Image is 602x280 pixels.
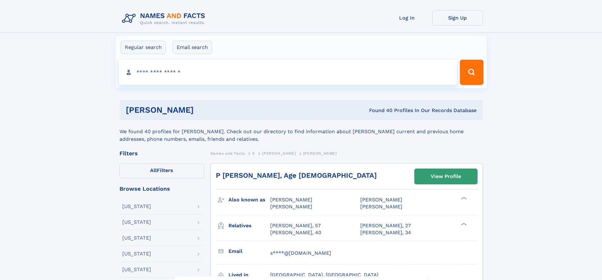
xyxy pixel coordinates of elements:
[119,163,204,178] label: Filters
[122,267,151,272] div: [US_STATE]
[262,149,296,157] a: [PERSON_NAME]
[459,196,467,200] div: ❯
[228,220,270,231] h3: Relatives
[360,204,402,210] span: [PERSON_NAME]
[119,60,457,85] input: search input
[119,151,204,156] div: Filters
[270,222,321,229] a: [PERSON_NAME], 57
[122,220,151,225] div: [US_STATE]
[360,222,411,229] a: [PERSON_NAME], 27
[360,197,402,203] span: [PERSON_NAME]
[252,151,255,156] span: S
[270,229,321,236] a: [PERSON_NAME], 40
[119,186,204,192] div: Browse Locations
[126,106,282,114] h1: [PERSON_NAME]
[270,197,312,203] span: [PERSON_NAME]
[228,246,270,257] h3: Email
[270,272,379,278] span: [GEOGRAPHIC_DATA], [GEOGRAPHIC_DATA]
[173,41,212,54] label: Email search
[459,222,467,226] div: ❯
[150,167,157,173] span: All
[119,120,483,143] div: We found 40 profiles for [PERSON_NAME]. Check out our directory to find information about [PERSON...
[262,151,296,156] span: [PERSON_NAME]
[216,171,377,179] a: P [PERSON_NAME], Age [DEMOGRAPHIC_DATA]
[431,169,461,184] div: View Profile
[460,60,483,85] button: Search Button
[252,149,255,157] a: S
[270,204,312,210] span: [PERSON_NAME]
[360,229,411,236] a: [PERSON_NAME], 34
[121,41,166,54] label: Regular search
[281,107,477,114] div: Found 40 Profiles In Our Records Database
[432,10,483,26] a: Sign Up
[122,251,151,256] div: [US_STATE]
[119,10,210,27] img: Logo Names and Facts
[228,194,270,205] h3: Also known as
[415,169,477,184] a: View Profile
[122,204,151,209] div: [US_STATE]
[210,149,245,157] a: Names and Facts
[303,151,337,156] span: [PERSON_NAME]
[382,10,432,26] a: Log In
[122,235,151,241] div: [US_STATE]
